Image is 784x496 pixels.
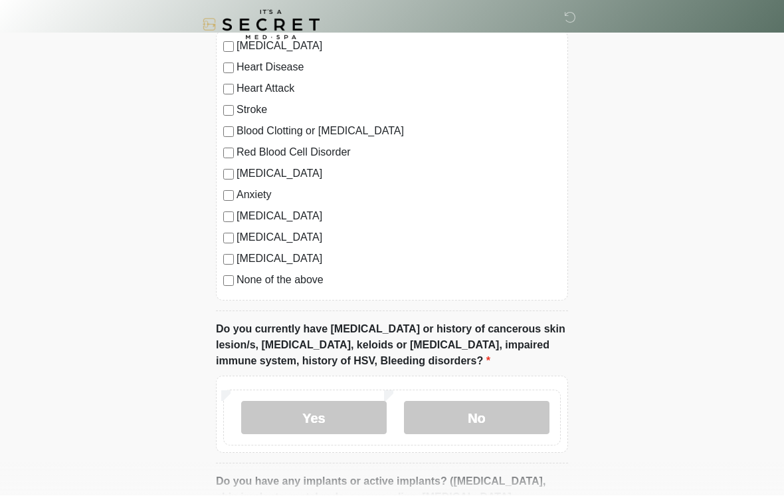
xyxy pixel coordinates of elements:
[223,191,234,201] input: Anxiety
[241,402,387,435] label: Yes
[237,166,561,182] label: [MEDICAL_DATA]
[223,255,234,265] input: [MEDICAL_DATA]
[223,63,234,74] input: Heart Disease
[223,276,234,287] input: None of the above
[237,102,561,118] label: Stroke
[223,212,234,223] input: [MEDICAL_DATA]
[404,402,549,435] label: No
[203,10,320,40] img: It's A Secret Med Spa Logo
[216,322,568,370] label: Do you currently have [MEDICAL_DATA] or history of cancerous skin lesion/s, [MEDICAL_DATA], keloi...
[223,106,234,116] input: Stroke
[237,145,561,161] label: Red Blood Cell Disorder
[237,230,561,246] label: [MEDICAL_DATA]
[237,187,561,203] label: Anxiety
[223,84,234,95] input: Heart Attack
[237,209,561,225] label: [MEDICAL_DATA]
[223,170,234,180] input: [MEDICAL_DATA]
[237,273,561,289] label: None of the above
[237,81,561,97] label: Heart Attack
[237,60,561,76] label: Heart Disease
[223,233,234,244] input: [MEDICAL_DATA]
[223,148,234,159] input: Red Blood Cell Disorder
[237,124,561,140] label: Blood Clotting or [MEDICAL_DATA]
[223,127,234,138] input: Blood Clotting or [MEDICAL_DATA]
[237,251,561,267] label: [MEDICAL_DATA]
